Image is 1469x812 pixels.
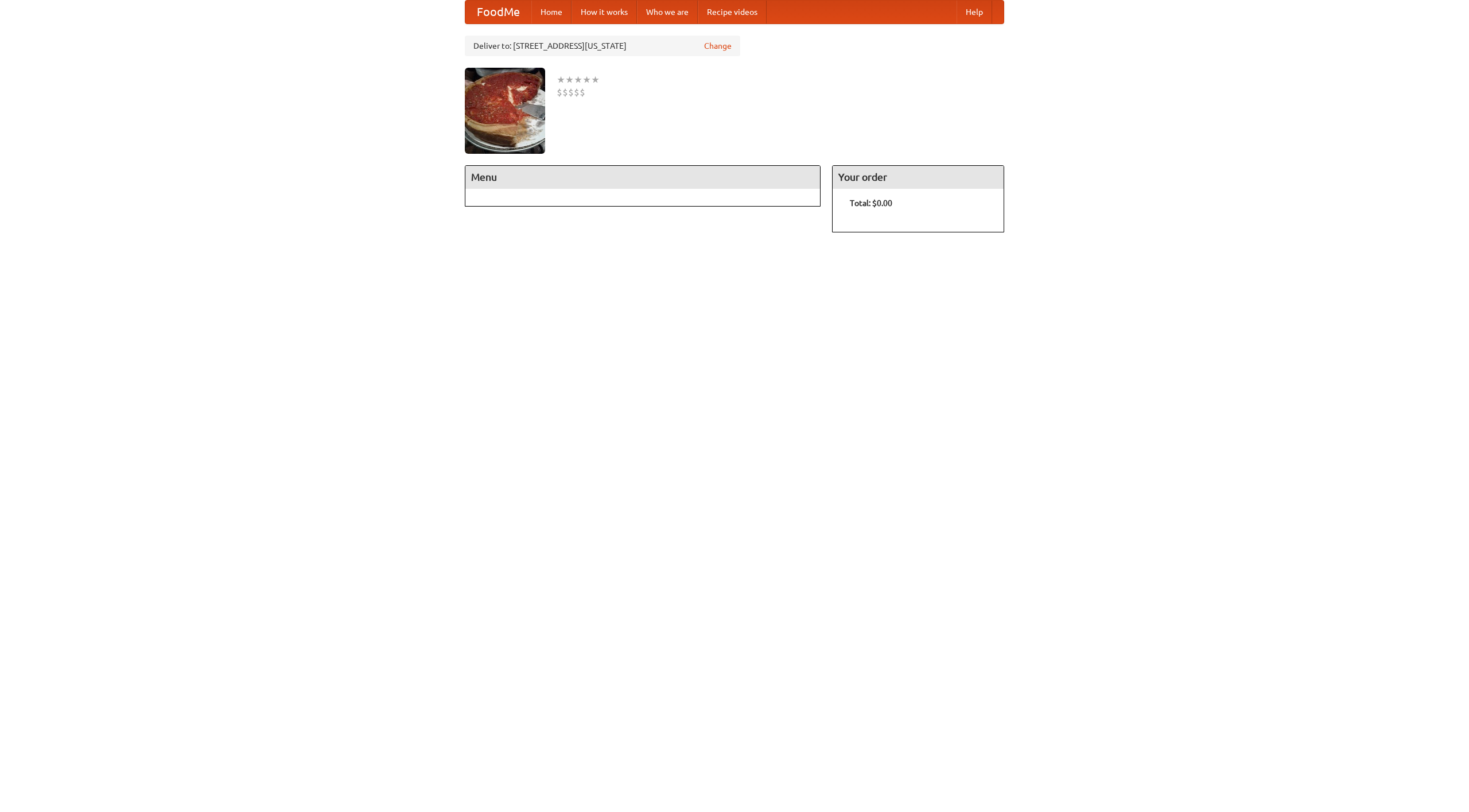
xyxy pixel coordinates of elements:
[557,86,562,99] li: $
[572,1,637,24] a: How it works
[465,166,820,189] h4: Menu
[850,199,892,208] b: Total: $0.00
[582,73,591,86] li: ★
[957,1,992,24] a: Help
[574,73,582,86] li: ★
[580,86,585,99] li: $
[465,68,545,154] img: angular.jpg
[574,86,580,99] li: $
[531,1,572,24] a: Home
[557,73,565,86] li: ★
[591,73,600,86] li: ★
[565,73,574,86] li: ★
[833,166,1004,189] h4: Your order
[568,86,574,99] li: $
[465,1,531,24] a: FoodMe
[562,86,568,99] li: $
[637,1,698,24] a: Who we are
[465,36,740,56] div: Deliver to: [STREET_ADDRESS][US_STATE]
[698,1,767,24] a: Recipe videos
[704,40,732,52] a: Change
